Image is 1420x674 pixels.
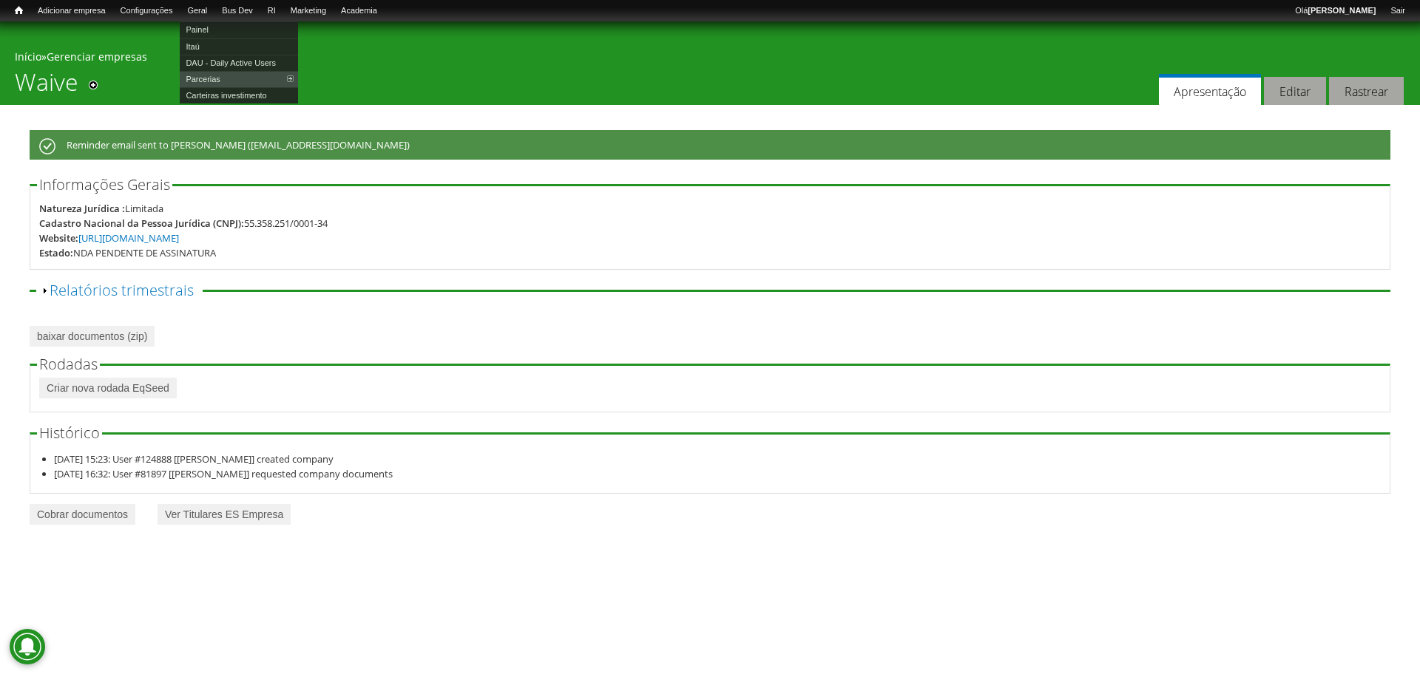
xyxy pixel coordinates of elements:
[39,216,244,231] div: Cadastro Nacional da Pessoa Jurídica (CNPJ):
[7,4,30,18] a: Início
[260,4,283,18] a: RI
[39,174,170,194] span: Informações Gerais
[15,68,78,105] h1: Waive
[113,4,180,18] a: Configurações
[283,4,334,18] a: Marketing
[1288,4,1383,18] a: Olá[PERSON_NAME]
[1383,4,1413,18] a: Sair
[78,231,179,245] a: [URL][DOMAIN_NAME]
[180,4,214,18] a: Geral
[39,423,100,443] span: Histórico
[47,50,147,64] a: Gerenciar empresas
[73,245,216,260] div: NDA PENDENTE DE ASSINATURA
[30,4,113,18] a: Adicionar empresa
[125,201,163,216] div: Limitada
[15,5,23,16] span: Início
[1264,77,1326,106] a: Editar
[30,504,135,525] a: Cobrar documentos
[39,354,98,374] span: Rodadas
[54,452,1382,466] li: [DATE] 15:23: User #124888 [[PERSON_NAME]] created company
[30,326,155,347] a: baixar documentos (zip)
[214,4,260,18] a: Bus Dev
[39,245,73,260] div: Estado:
[244,216,328,231] div: 55.358.251/0001-34
[158,504,291,525] a: Ver Titulares ES Empresa
[15,50,41,64] a: Início
[30,130,1390,160] div: Reminder email sent to [PERSON_NAME] ([EMAIL_ADDRESS][DOMAIN_NAME])
[50,280,194,300] a: Relatórios trimestrais
[334,4,385,18] a: Academia
[1159,74,1261,106] a: Apresentação
[54,466,1382,481] li: [DATE] 16:32: User #81897 [[PERSON_NAME]] requested company documents
[39,201,125,216] div: Natureza Jurídica :
[1329,77,1404,106] a: Rastrear
[1308,6,1376,15] strong: [PERSON_NAME]
[39,231,78,245] div: Website:
[15,50,1405,68] div: »
[39,378,177,398] a: Criar nova rodada EqSeed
